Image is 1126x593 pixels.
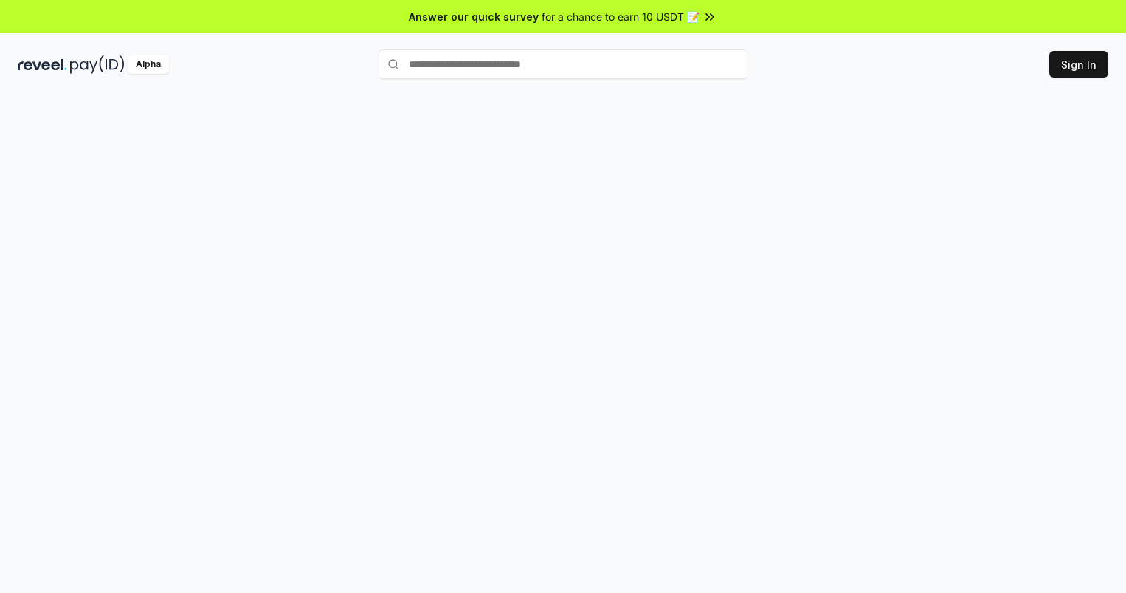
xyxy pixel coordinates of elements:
img: pay_id [70,55,125,74]
img: reveel_dark [18,55,67,74]
span: Answer our quick survey [409,9,539,24]
span: for a chance to earn 10 USDT 📝 [542,9,700,24]
div: Alpha [128,55,169,74]
button: Sign In [1049,51,1108,78]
